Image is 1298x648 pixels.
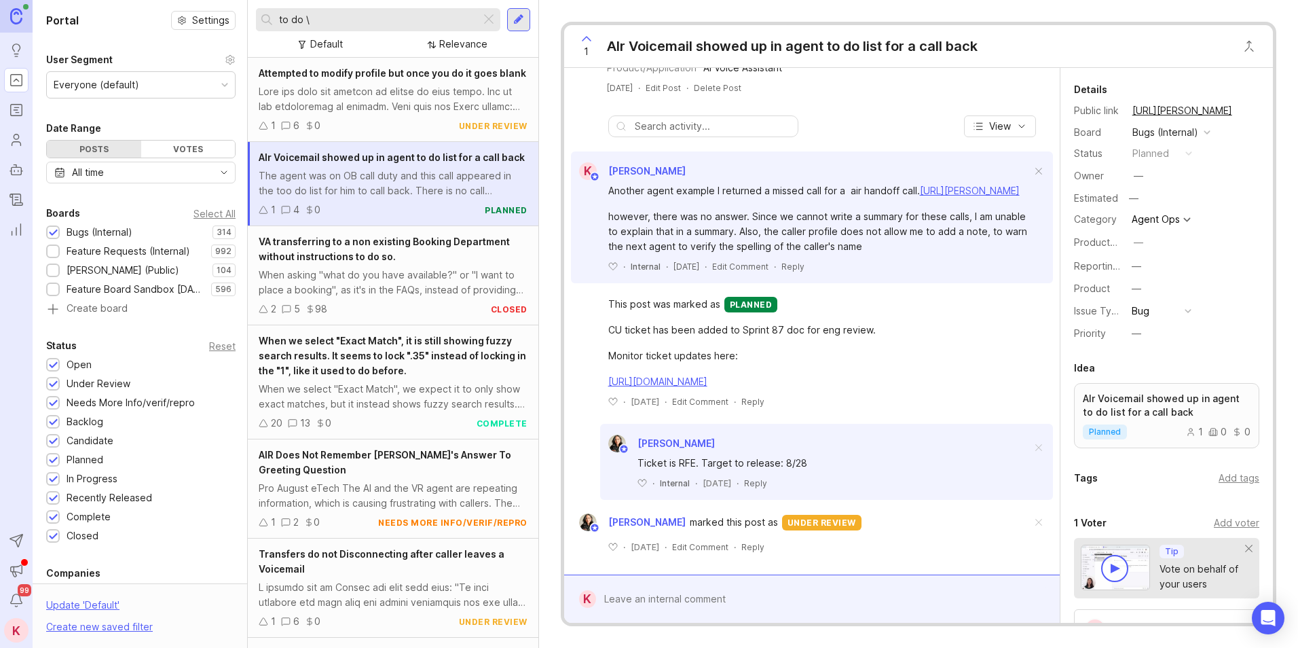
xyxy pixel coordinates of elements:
div: Candidate [67,433,113,448]
a: Ysabelle Eugenio[PERSON_NAME] [600,435,715,452]
span: Settings [192,14,229,27]
div: closed [491,304,527,315]
div: · [623,261,625,272]
div: 4 [293,202,299,217]
button: Settings [171,11,236,30]
div: · [623,396,625,408]
div: — [1134,168,1143,183]
span: View [989,120,1011,133]
div: Closed [67,528,98,543]
span: Attempted to modify profile but once you do it goes blank [259,67,526,79]
span: This post was marked as [608,297,720,312]
div: Reply [781,261,804,272]
time: [DATE] [631,542,659,552]
div: Bugs (Internal) [1132,125,1198,140]
a: Attempted to modify profile but once you do it goes blankLore ips dolo sit ametcon ad elitse do e... [248,58,538,142]
div: Update ' Default ' [46,598,119,619]
div: Create new saved filter [46,619,153,634]
div: Recently Released [67,490,152,505]
label: Priority [1074,327,1106,339]
div: In Progress [67,471,117,486]
div: — [1132,281,1141,296]
div: 0 [1232,427,1250,437]
div: Reply [744,478,767,489]
img: member badge [589,172,599,182]
div: Complete [67,509,111,524]
div: 0 [314,614,320,629]
div: 1 [271,515,276,530]
div: Everyone (default) [54,77,139,92]
div: Feature Board Sandbox [DATE] [67,282,204,297]
div: · [737,478,739,489]
div: · [652,478,654,489]
div: planned [724,297,778,312]
div: 1 [271,614,276,629]
div: complete [477,418,527,429]
p: 314 [217,227,231,238]
div: Relevance [439,37,487,52]
div: Monitor ticket updates here: [608,348,1031,363]
div: Reply [741,396,764,408]
a: Ideas [4,38,29,62]
div: 6 [293,614,299,629]
a: [URL][PERSON_NAME] [920,185,1020,196]
div: — [1132,259,1141,274]
div: Under Review [67,376,130,391]
span: [PERSON_NAME] [608,515,686,530]
div: Reset [209,342,236,350]
span: VA transferring to a non existing Booking Department without instructions to do so. [259,236,510,262]
div: 1 [271,118,276,133]
div: Edit Post [646,82,681,94]
div: 6 [293,118,299,133]
div: Edit Comment [712,261,768,272]
time: [DATE] [673,262,699,272]
div: 0 [314,118,320,133]
div: · [695,478,697,489]
p: 992 [215,246,231,257]
a: [URL][DOMAIN_NAME] [608,376,707,387]
div: Agent Ops [1132,215,1180,224]
div: 1 [1186,427,1203,437]
div: · [734,396,736,408]
div: Bugs (Internal) [67,225,132,240]
div: Tags [1074,470,1098,486]
div: — [1132,326,1141,341]
input: Search... [279,12,475,27]
span: marked this post as [690,515,778,530]
svg: toggle icon [213,167,235,178]
a: Ysabelle Eugenio[PERSON_NAME] [571,514,690,531]
a: Transfers do not Disconnecting after caller leaves a VoicemailL ipsumdo sit am Consec adi elit se... [248,539,538,638]
div: 2 [271,302,276,317]
div: Estimated [1074,194,1118,203]
p: AIr Voicemail showed up in agent to do list for a call back [1083,392,1250,419]
img: member badge [618,444,629,454]
time: [DATE] [631,397,659,407]
div: 1 Voter [1074,515,1107,531]
div: · [623,541,625,553]
time: [DATE] [607,83,633,93]
div: Add voter [1214,516,1259,530]
div: 0 [314,202,320,217]
div: Planned [67,452,103,467]
div: 0 [325,416,331,431]
div: AI Voice Assistant [703,60,782,75]
div: The agent was on OB call duty and this call appeared in the too do list for him to call back. The... [259,168,527,198]
div: 0 [1208,427,1227,437]
a: AIR Does Not Remember [PERSON_NAME]'s Answer To Greeting QuestionPro August eTech The AI and the ... [248,439,538,539]
a: VA transferring to a non existing Booking Department without instructions to do so.When asking "w... [248,226,538,325]
div: under review [782,515,861,530]
label: Issue Type [1074,305,1124,317]
div: Public link [1074,103,1121,118]
img: Ysabelle Eugenio [608,435,626,452]
div: Default [310,37,343,52]
span: AIr Voicemail showed up in agent to do list for a call back [259,151,525,163]
button: Announcements [4,558,29,583]
div: K [4,618,29,643]
div: Product/Application [607,60,697,75]
div: · [734,541,736,553]
div: Posts [47,141,141,158]
div: Date Range [46,120,101,137]
div: 5 [294,302,300,317]
div: 13 [300,416,310,431]
div: Internal [631,261,661,272]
